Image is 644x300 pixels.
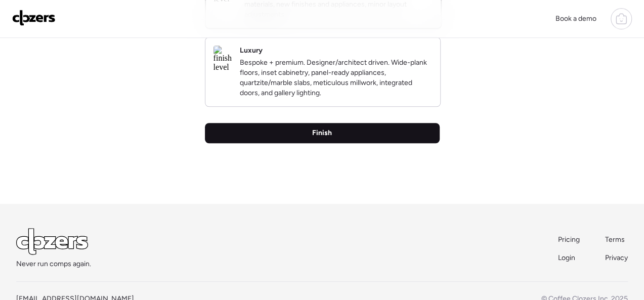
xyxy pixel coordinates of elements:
p: Bespoke + premium. Designer/architect driven. Wide-plank floors, inset cabinetry, panel-ready app... [240,58,432,98]
a: Pricing [558,235,581,245]
img: Logo [12,10,56,26]
img: Logo Light [16,228,88,255]
span: Login [558,253,575,262]
span: Never run comps again. [16,259,91,269]
span: Finish [312,128,332,138]
span: Terms [605,235,625,244]
a: Terms [605,235,628,245]
a: Privacy [605,253,628,263]
img: finish level [213,46,232,72]
span: Book a demo [555,14,596,23]
a: Login [558,253,581,263]
h2: Luxury [240,46,263,56]
span: Privacy [605,253,628,262]
span: Pricing [558,235,580,244]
